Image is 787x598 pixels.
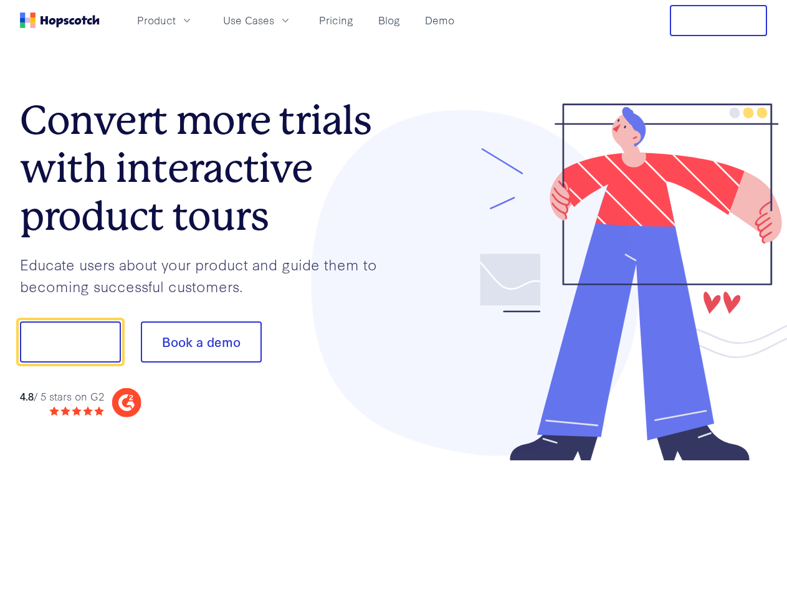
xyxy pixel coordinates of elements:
div: / 5 stars on G2 [20,389,104,404]
span: Product [137,12,176,28]
a: Pricing [314,10,358,31]
button: Show me! [20,321,121,363]
a: Demo [420,10,459,31]
strong: 4.8 [20,389,34,403]
h1: Convert more trials with interactive product tours [20,97,394,240]
a: Home [20,12,100,28]
button: Product [130,10,201,31]
span: Use Cases [223,12,274,28]
p: Educate users about your product and guide them to becoming successful customers. [20,254,394,297]
button: Use Cases [216,10,299,31]
button: Free Trial [670,5,767,36]
a: Blog [373,10,405,31]
button: Book a demo [141,321,262,363]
